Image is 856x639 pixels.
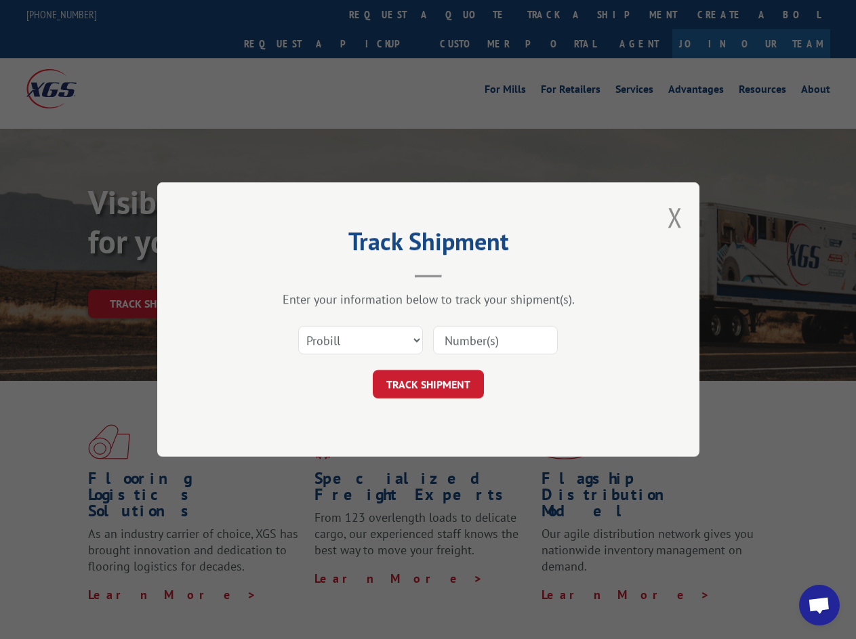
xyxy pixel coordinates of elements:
div: Enter your information below to track your shipment(s). [225,291,632,307]
input: Number(s) [433,326,558,354]
button: Close modal [668,199,682,235]
button: TRACK SHIPMENT [373,370,484,398]
div: Open chat [799,585,840,625]
h2: Track Shipment [225,232,632,257]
